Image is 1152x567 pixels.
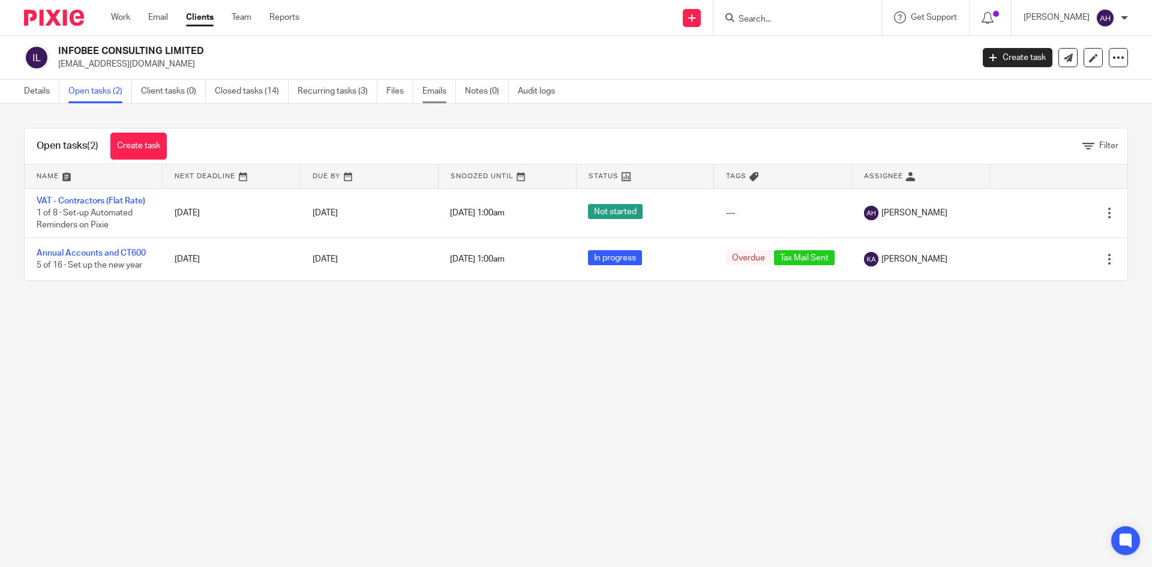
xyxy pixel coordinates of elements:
span: In progress [588,250,642,265]
a: Work [111,11,130,23]
a: Create task [110,133,167,160]
img: svg%3E [864,206,878,220]
span: 5 of 16 · Set up the new year [37,261,142,269]
td: [DATE] [163,238,301,280]
td: [DATE] [163,188,301,238]
span: [PERSON_NAME] [881,253,947,265]
a: Recurring tasks (3) [298,80,377,103]
p: [PERSON_NAME] [1024,11,1090,23]
a: Notes (0) [465,80,509,103]
span: [DATE] 1:00am [450,209,505,217]
span: [DATE] [313,255,338,263]
span: [DATE] [313,209,338,217]
h1: Open tasks [37,140,98,152]
a: Files [386,80,413,103]
span: Get Support [911,13,957,22]
span: Filter [1099,142,1118,150]
span: [PERSON_NAME] [881,207,947,219]
a: Email [148,11,168,23]
a: Closed tasks (14) [215,80,289,103]
a: Open tasks (2) [68,80,132,103]
span: [DATE] 1:00am [450,255,505,263]
span: (2) [87,141,98,151]
span: Overdue [726,250,771,265]
p: [EMAIL_ADDRESS][DOMAIN_NAME] [58,58,965,70]
span: Not started [588,204,643,219]
a: Reports [269,11,299,23]
input: Search [737,14,845,25]
img: Pixie [24,10,84,26]
a: Clients [186,11,214,23]
span: Snoozed Until [451,173,514,179]
a: Team [232,11,251,23]
a: Annual Accounts and CT600 [37,249,146,257]
a: Client tasks (0) [141,80,206,103]
a: Create task [983,48,1052,67]
a: VAT - Contractors (Flat Rate) [37,197,145,205]
span: Tags [726,173,746,179]
img: svg%3E [864,252,878,266]
a: Details [24,80,59,103]
h2: INFOBEE CONSULTING LIMITED [58,45,784,58]
span: 1 of 8 · Set-up Automated Reminders on Pixie [37,209,133,230]
img: svg%3E [24,45,49,70]
img: svg%3E [1096,8,1115,28]
div: --- [726,207,840,219]
a: Audit logs [518,80,564,103]
a: Emails [422,80,456,103]
span: Status [589,173,619,179]
span: Tax Mail Sent [774,250,835,265]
